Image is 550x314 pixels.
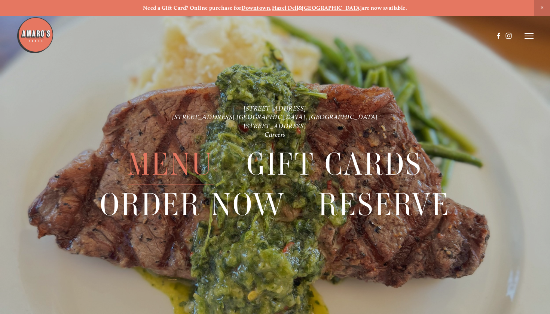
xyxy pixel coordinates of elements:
[241,4,270,11] a: Downtown
[128,145,214,184] a: Menu
[128,145,214,185] span: Menu
[318,185,450,224] a: Reserve
[247,145,422,184] a: Gift Cards
[16,16,54,54] img: Amaro's Table
[143,4,242,11] strong: Need a Gift Card? Online purchase for
[172,113,378,121] a: [STREET_ADDRESS] [GEOGRAPHIC_DATA], [GEOGRAPHIC_DATA]
[270,4,272,11] strong: ,
[244,122,306,130] a: [STREET_ADDRESS]
[244,104,306,112] a: [STREET_ADDRESS]
[302,4,361,11] a: [GEOGRAPHIC_DATA]
[272,4,299,11] a: Hazel Dell
[265,131,285,139] a: Careers
[247,145,422,185] span: Gift Cards
[100,185,285,224] a: Order Now
[361,4,407,11] strong: are now available.
[318,185,450,225] span: Reserve
[298,4,302,11] strong: &
[100,185,285,225] span: Order Now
